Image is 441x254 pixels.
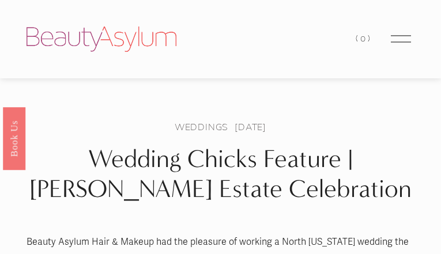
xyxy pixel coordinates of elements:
[356,31,372,47] a: 0 items in cart
[235,120,266,133] span: [DATE]
[356,33,360,44] span: (
[175,120,228,133] a: Weddings
[27,26,176,52] img: Beauty Asylum | Bridal Hair &amp; Makeup Charlotte &amp; Atlanta
[3,107,25,169] a: Book Us
[27,144,414,204] h1: Wedding Chicks Feature | [PERSON_NAME] Estate Celebration
[360,33,368,44] span: 0
[368,33,372,44] span: )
